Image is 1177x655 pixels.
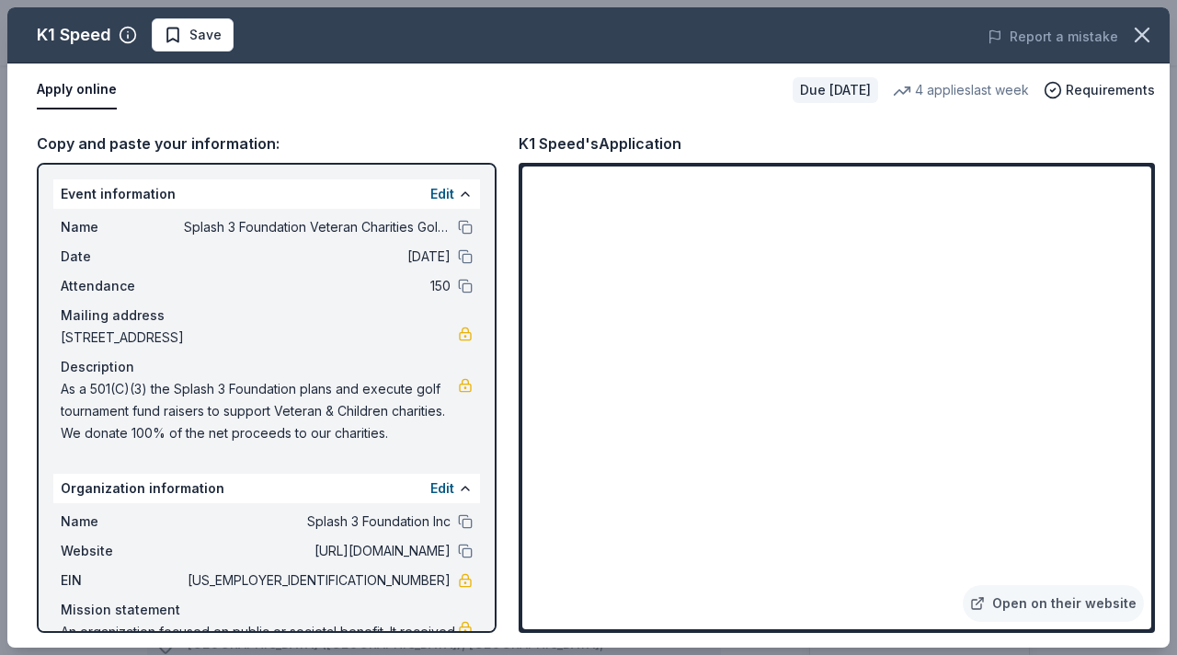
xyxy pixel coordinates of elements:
[61,569,184,592] span: EIN
[184,569,451,592] span: [US_EMPLOYER_IDENTIFICATION_NUMBER]
[793,77,878,103] div: Due [DATE]
[61,540,184,562] span: Website
[37,20,111,50] div: K1 Speed
[189,24,222,46] span: Save
[152,18,234,52] button: Save
[430,477,454,500] button: Edit
[963,585,1144,622] a: Open on their website
[37,71,117,109] button: Apply online
[988,26,1118,48] button: Report a mistake
[61,511,184,533] span: Name
[61,599,473,621] div: Mission statement
[61,327,458,349] span: [STREET_ADDRESS]
[184,246,451,268] span: [DATE]
[37,132,497,155] div: Copy and paste your information:
[61,216,184,238] span: Name
[184,275,451,297] span: 150
[61,356,473,378] div: Description
[61,378,458,444] span: As a 501(C)(3) the Splash 3 Foundation plans and execute golf tournament fund raisers to support ...
[184,216,451,238] span: Splash 3 Foundation Veteran Charities Golf Tournament
[61,246,184,268] span: Date
[61,275,184,297] span: Attendance
[61,305,473,327] div: Mailing address
[184,540,451,562] span: [URL][DOMAIN_NAME]
[53,179,480,209] div: Event information
[53,474,480,503] div: Organization information
[184,511,451,533] span: Splash 3 Foundation Inc
[1066,79,1155,101] span: Requirements
[893,79,1029,101] div: 4 applies last week
[430,183,454,205] button: Edit
[519,132,681,155] div: K1 Speed's Application
[1044,79,1155,101] button: Requirements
